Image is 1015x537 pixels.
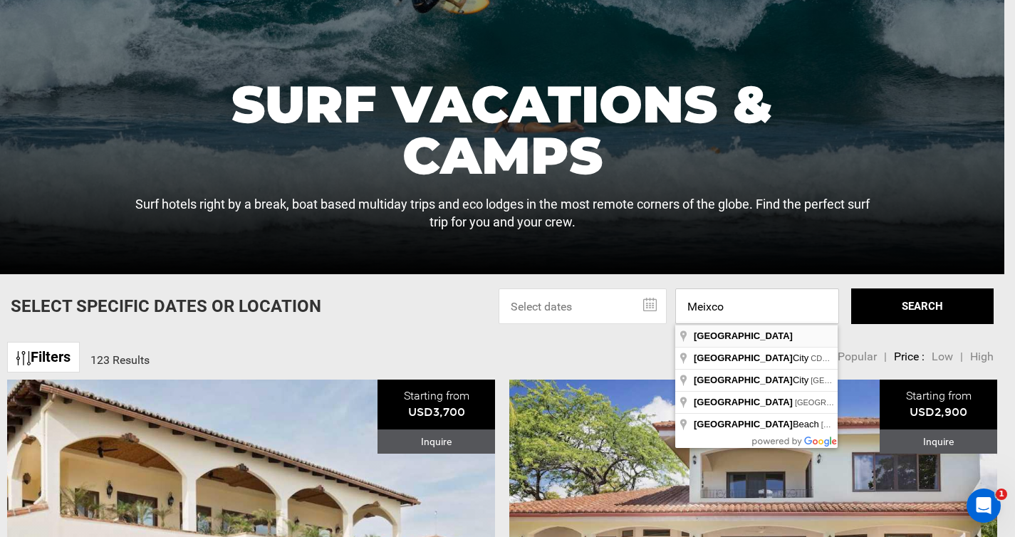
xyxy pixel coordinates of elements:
span: City [694,353,811,363]
span: 123 Results [90,353,150,367]
img: btn-icon.svg [16,351,31,365]
span: Beach [694,419,821,429]
li: | [960,349,963,365]
button: SEARCH [851,288,994,324]
span: High [970,350,994,363]
span: CDMX, [GEOGRAPHIC_DATA] [811,354,920,363]
span: Popular [838,350,877,363]
span: [GEOGRAPHIC_DATA], [GEOGRAPHIC_DATA] [821,420,989,429]
h1: Surf Vacations & Camps [135,78,870,181]
input: Select dates [499,288,667,324]
span: [GEOGRAPHIC_DATA] [694,419,793,429]
span: [GEOGRAPHIC_DATA] [694,375,793,385]
span: Low [932,350,953,363]
span: [GEOGRAPHIC_DATA] [694,397,793,407]
p: Select Specific Dates Or Location [11,294,321,318]
span: [GEOGRAPHIC_DATA], [GEOGRAPHIC_DATA] [795,398,962,407]
li: Price : [894,349,925,365]
span: 1 [996,489,1007,500]
a: Filters [7,342,80,372]
li: | [884,349,887,365]
span: [GEOGRAPHIC_DATA] [694,353,793,363]
input: Enter a location [675,288,839,324]
p: Surf hotels right by a break, boat based multiday trips and eco lodges in the most remote corners... [135,195,870,231]
span: [GEOGRAPHIC_DATA] [811,376,892,385]
iframe: Intercom live chat [967,489,1001,523]
span: City [694,375,811,385]
span: [GEOGRAPHIC_DATA] [694,330,793,341]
